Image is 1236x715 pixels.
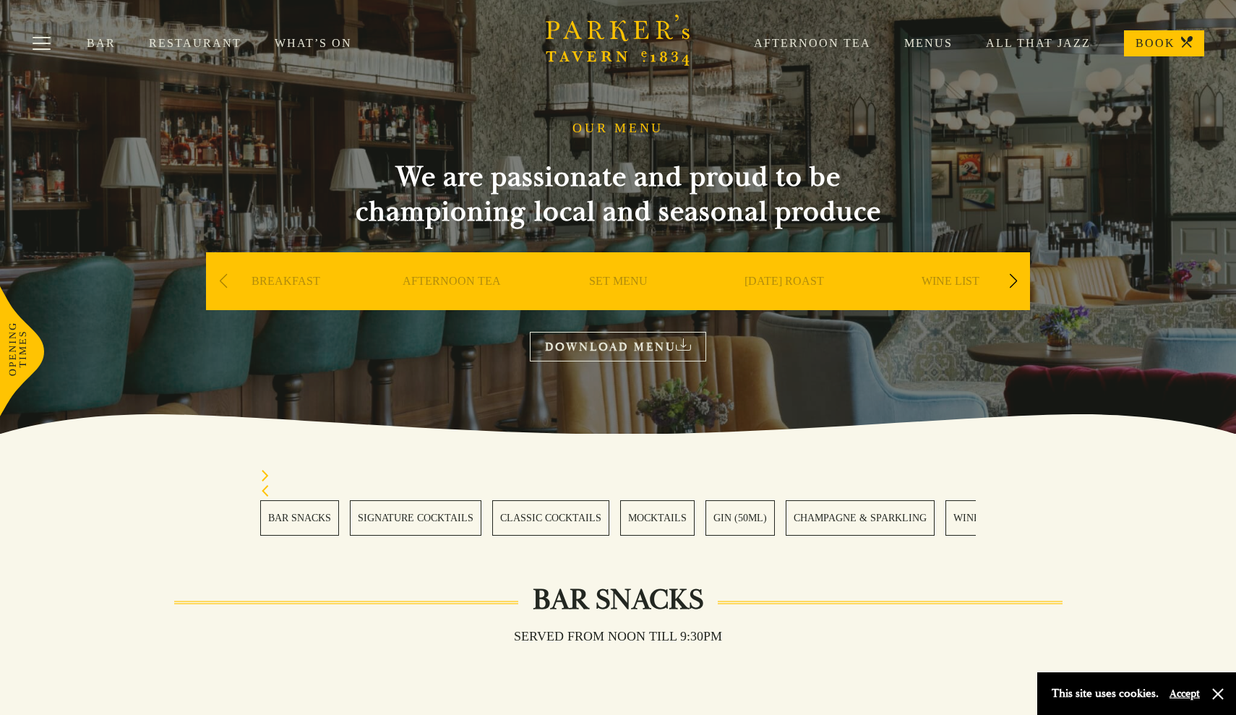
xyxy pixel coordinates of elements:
a: 7 / 28 [945,500,994,536]
a: 1 / 28 [260,500,339,536]
a: 6 / 28 [786,500,935,536]
p: This site uses cookies. [1052,683,1159,704]
a: 5 / 28 [705,500,775,536]
div: Next slide [1003,265,1023,297]
h2: Bar Snacks [518,583,718,617]
h1: OUR MENU [572,121,664,137]
div: 5 / 9 [871,252,1030,354]
button: Close and accept [1211,687,1225,701]
a: SET MENU [589,274,648,332]
div: Previous slide [213,265,233,297]
button: Accept [1170,687,1200,701]
a: 4 / 28 [620,500,695,536]
h3: Served from noon till 9:30pm [499,628,737,644]
div: Previous slide [260,485,976,500]
div: Next slide [260,470,976,485]
a: AFTERNOON TEA [403,274,501,332]
a: BREAKFAST [252,274,320,332]
div: 1 / 9 [206,252,365,354]
a: 2 / 28 [350,500,481,536]
h2: We are passionate and proud to be championing local and seasonal produce [329,160,907,229]
div: 4 / 9 [705,252,864,354]
a: 3 / 28 [492,500,609,536]
a: DOWNLOAD MENU [530,332,706,361]
a: [DATE] ROAST [744,274,824,332]
div: 3 / 9 [538,252,698,354]
div: 2 / 9 [372,252,531,354]
a: WINE LIST [922,274,979,332]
